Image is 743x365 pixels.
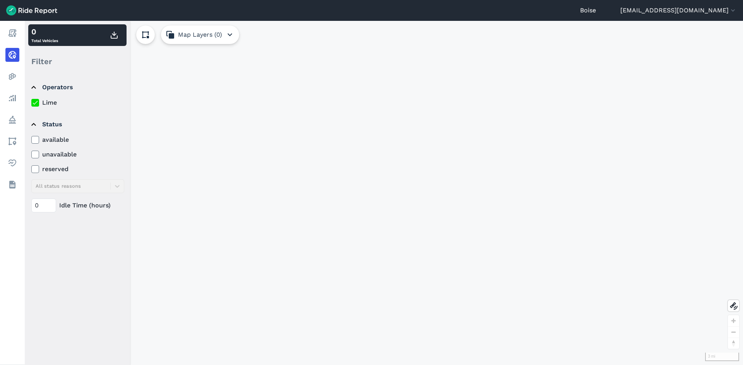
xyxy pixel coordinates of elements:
[5,70,19,83] a: Heatmaps
[5,134,19,148] a: Areas
[25,21,743,365] div: loading
[161,25,239,44] button: Map Layers (0)
[5,156,19,170] a: Health
[6,5,57,15] img: Ride Report
[620,6,737,15] button: [EMAIL_ADDRESS][DOMAIN_NAME]
[31,114,123,135] summary: Status
[31,199,124,212] div: Idle Time (hours)
[28,49,127,73] div: Filter
[31,76,123,98] summary: Operators
[5,178,19,192] a: Datasets
[31,135,124,144] label: available
[580,6,596,15] a: Boise
[5,113,19,127] a: Policy
[5,48,19,62] a: Realtime
[31,165,124,174] label: reserved
[31,26,58,37] div: 0
[31,98,124,107] label: Lime
[31,150,124,159] label: unavailable
[5,26,19,40] a: Report
[5,91,19,105] a: Analyze
[31,26,58,44] div: Total Vehicles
